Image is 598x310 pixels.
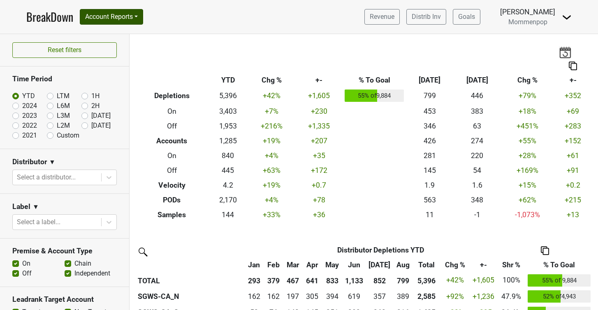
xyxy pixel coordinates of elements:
[406,178,453,193] td: 1.9
[22,269,32,278] label: Off
[74,269,110,278] label: Independent
[497,257,526,272] th: Shr %: activate to sort column ascending
[406,133,453,148] td: 426
[501,207,554,222] td: -1,073 %
[554,207,592,222] td: +13
[264,272,283,289] th: 379
[295,88,343,104] td: +1,605
[453,9,480,25] a: Goals
[343,73,406,88] th: % To Goal
[208,207,248,222] td: 144
[91,121,111,131] label: [DATE]
[453,148,501,163] td: 220
[368,291,391,302] div: 357
[22,259,30,269] label: On
[453,88,501,104] td: 446
[12,158,47,166] h3: Distributor
[266,291,281,302] div: 162
[501,104,554,119] td: +18 %
[208,133,248,148] td: 1,285
[446,276,464,284] span: +42%
[393,288,413,305] td: 388.676
[453,193,501,207] td: 348
[136,193,208,207] th: PODs
[12,75,117,83] h3: Time Period
[501,88,554,104] td: +79 %
[244,288,264,305] td: 162.203
[406,104,453,119] td: 453
[406,88,453,104] td: 799
[295,119,343,133] td: +1,335
[303,272,322,289] th: 641
[248,119,295,133] td: +216 %
[12,247,117,255] h3: Premise & Account Type
[208,148,248,163] td: 840
[453,104,501,119] td: 383
[303,288,322,305] td: 305.169
[501,148,554,163] td: +28 %
[415,291,438,302] div: 2,585
[295,73,343,88] th: +-
[303,257,322,272] th: Apr: activate to sort column ascending
[136,119,208,133] th: Off
[413,272,440,289] th: 5,396
[554,178,592,193] td: +0.2
[406,163,453,178] td: 145
[453,163,501,178] td: 54
[285,291,301,302] div: 197
[554,163,592,178] td: +91
[470,257,497,272] th: +-: activate to sort column ascending
[26,8,73,25] a: BreakDown
[413,257,440,272] th: Total: activate to sort column ascending
[322,288,343,305] td: 393.524
[248,193,295,207] td: +4 %
[366,272,393,289] th: 852
[248,207,295,222] td: +33 %
[305,291,320,302] div: 305
[22,121,37,131] label: 2022
[541,246,549,255] img: Copy to clipboard
[248,88,295,104] td: +42 %
[554,88,592,104] td: +352
[49,157,56,167] span: ▼
[295,163,343,178] td: +172
[248,73,295,88] th: Chg %
[406,193,453,207] td: 563
[497,272,526,289] td: 100%
[497,288,526,305] td: 47.9%
[295,178,343,193] td: +0.7
[554,193,592,207] td: +215
[248,163,295,178] td: +63 %
[264,288,283,305] td: 161.932
[136,207,208,222] th: Samples
[324,291,341,302] div: 394
[295,193,343,207] td: +78
[501,163,554,178] td: +169 %
[322,257,343,272] th: May: activate to sort column ascending
[453,133,501,148] td: 274
[343,272,366,289] th: 1,133
[500,7,555,17] div: [PERSON_NAME]
[295,207,343,222] td: +36
[136,148,208,163] th: On
[295,104,343,119] td: +230
[554,104,592,119] td: +69
[453,119,501,133] td: 63
[244,257,264,272] th: Jan: activate to sort column ascending
[12,295,117,304] h3: Leadrank Target Account
[248,148,295,163] td: +4 %
[554,73,592,88] th: +-
[57,131,79,140] label: Custom
[440,257,470,272] th: Chg %: activate to sort column ascending
[136,288,244,305] th: SGWS-CA_N
[526,257,593,272] th: % To Goal: activate to sort column ascending
[343,288,366,305] td: 619.255
[80,9,143,25] button: Account Reports
[345,291,364,302] div: 619
[136,272,244,289] th: TOTAL
[12,202,30,211] h3: Label
[453,178,501,193] td: 1.6
[248,178,295,193] td: +19 %
[264,243,497,257] th: Distributor Depletions YTD
[406,73,453,88] th: [DATE]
